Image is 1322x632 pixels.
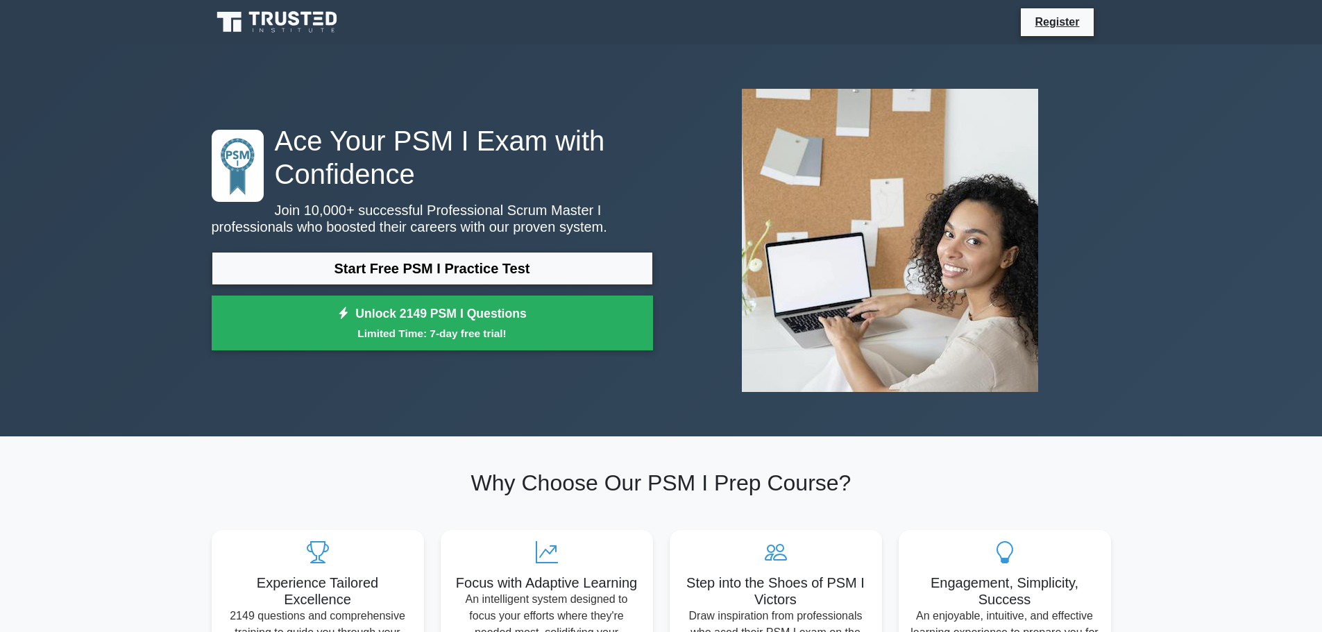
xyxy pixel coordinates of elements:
small: Limited Time: 7-day free trial! [229,325,636,341]
h5: Experience Tailored Excellence [223,574,413,608]
a: Unlock 2149 PSM I QuestionsLimited Time: 7-day free trial! [212,296,653,351]
h1: Ace Your PSM I Exam with Confidence [212,124,653,191]
a: Register [1026,13,1087,31]
h2: Why Choose Our PSM I Prep Course? [212,470,1111,496]
h5: Step into the Shoes of PSM I Victors [681,574,871,608]
h5: Focus with Adaptive Learning [452,574,642,591]
h5: Engagement, Simplicity, Success [910,574,1100,608]
a: Start Free PSM I Practice Test [212,252,653,285]
p: Join 10,000+ successful Professional Scrum Master I professionals who boosted their careers with ... [212,202,653,235]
